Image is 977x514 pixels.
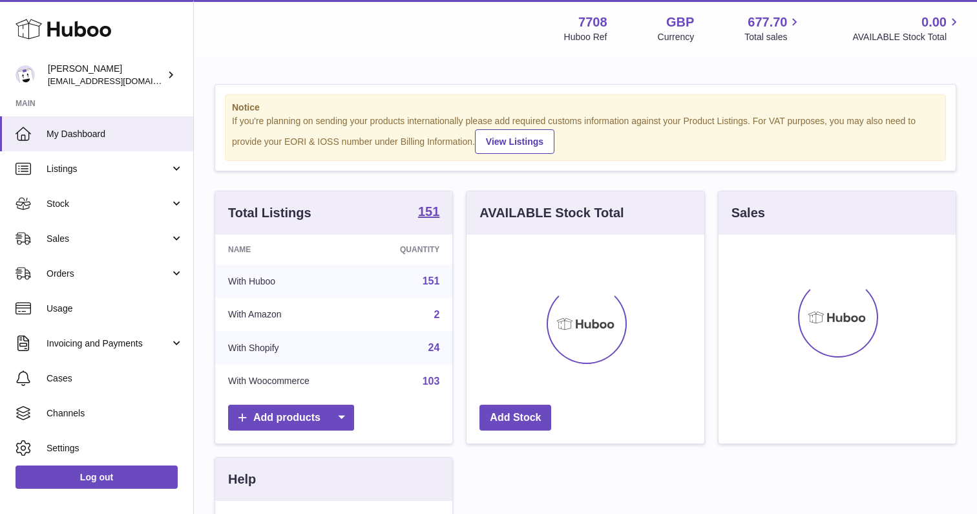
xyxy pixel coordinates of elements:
[228,204,311,222] h3: Total Listings
[479,405,551,431] a: Add Stock
[215,365,362,398] td: With Woocommerce
[666,14,694,31] strong: GBP
[47,233,170,245] span: Sales
[578,14,607,31] strong: 7708
[852,31,961,43] span: AVAILABLE Stock Total
[47,407,184,420] span: Channels
[921,14,947,31] span: 0.00
[475,129,554,154] a: View Listings
[48,63,164,87] div: [PERSON_NAME]
[232,115,939,154] div: If you're planning on sending your products internationally please add required customs informati...
[564,31,607,43] div: Huboo Ref
[47,268,170,280] span: Orders
[47,303,184,315] span: Usage
[228,471,256,488] h3: Help
[47,163,170,175] span: Listings
[47,442,184,455] span: Settings
[16,65,35,85] img: internalAdmin-7708@internal.huboo.com
[479,204,624,222] h3: AVAILABLE Stock Total
[852,14,961,43] a: 0.00 AVAILABLE Stock Total
[48,76,190,86] span: [EMAIL_ADDRESS][DOMAIN_NAME]
[744,31,802,43] span: Total sales
[215,235,362,264] th: Name
[748,14,787,31] span: 677.70
[47,198,170,210] span: Stock
[418,205,439,220] a: 151
[47,372,184,385] span: Cases
[362,235,452,264] th: Quantity
[731,204,765,222] h3: Sales
[47,337,170,350] span: Invoicing and Payments
[228,405,354,431] a: Add products
[16,466,178,489] a: Log out
[215,331,362,365] td: With Shopify
[658,31,695,43] div: Currency
[47,128,184,140] span: My Dashboard
[423,275,440,286] a: 151
[215,298,362,332] td: With Amazon
[232,102,939,114] strong: Notice
[428,342,440,353] a: 24
[215,264,362,298] td: With Huboo
[744,14,802,43] a: 677.70 Total sales
[423,376,440,387] a: 103
[434,309,439,320] a: 2
[418,205,439,218] strong: 151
